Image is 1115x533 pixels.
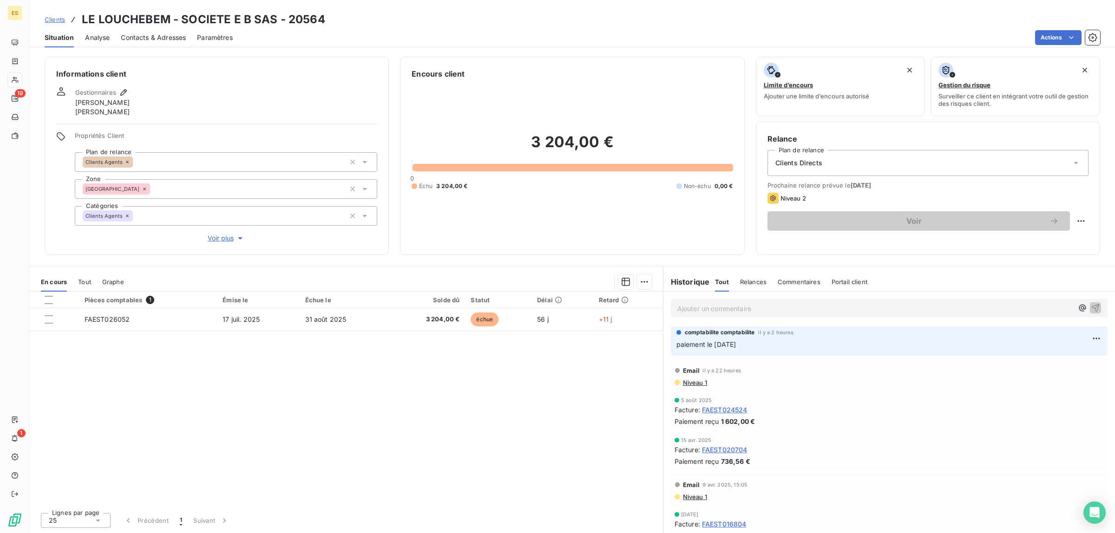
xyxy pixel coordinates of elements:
[85,186,140,192] span: [GEOGRAPHIC_DATA]
[702,445,748,455] span: FAEST020704
[133,158,140,166] input: Ajouter une valeur
[599,296,657,304] div: Retard
[682,379,707,386] span: Niveau 1
[938,81,990,89] span: Gestion du risque
[121,33,186,42] span: Contacts & Adresses
[663,276,710,287] h6: Historique
[15,89,26,97] span: 19
[537,315,549,323] span: 56 j
[702,519,747,529] span: FAEST016804
[75,89,116,96] span: Gestionnaires
[767,211,1070,231] button: Voir
[78,278,91,286] span: Tout
[767,182,1089,189] span: Prochaine relance prévue le
[75,132,377,145] span: Propriétés Client
[412,133,733,161] h2: 3 204,00 €
[599,315,612,323] span: +11 j
[721,416,755,426] span: 1 602,00 €
[685,328,755,337] span: comptabilite comptabilite
[702,405,748,415] span: FAEST024524
[683,481,700,488] span: Email
[682,493,707,500] span: Niveau 1
[49,516,57,525] span: 25
[45,15,65,24] a: Clients
[82,11,325,28] h3: LE LOUCHEBEM - SOCIETE E B SAS - 20564
[150,185,157,193] input: Ajouter une valeur
[45,16,65,23] span: Clients
[412,68,465,79] h6: Encours client
[702,368,741,373] span: il y a 22 heures
[410,175,414,182] span: 0
[721,456,750,466] span: 736,56 €
[702,482,748,487] span: 9 avr. 2025, 15:05
[56,68,377,79] h6: Informations client
[305,296,383,304] div: Échue le
[419,182,433,190] span: Échu
[146,296,154,304] span: 1
[715,278,729,286] span: Tout
[675,456,719,466] span: Paiement reçu
[133,212,140,220] input: Ajouter une valeur
[740,278,767,286] span: Relances
[681,512,699,517] span: [DATE]
[45,33,74,42] span: Situation
[7,6,22,20] div: ES
[676,340,736,348] span: paiement le [DATE]
[675,405,700,415] span: Facture :
[118,511,174,530] button: Précédent
[75,107,130,117] span: [PERSON_NAME]
[681,437,712,443] span: 15 avr. 2025
[851,182,872,189] span: [DATE]
[1083,501,1106,524] div: Open Intercom Messenger
[1035,30,1082,45] button: Actions
[675,445,700,455] span: Facture :
[778,278,820,286] span: Commentaires
[85,213,123,219] span: Clients Agents
[394,315,460,324] span: 3 204,00 €
[394,296,460,304] div: Solde dû
[85,33,110,42] span: Analyse
[756,57,925,116] button: Limite d’encoursAjouter une limite d’encours autorisé
[197,33,233,42] span: Paramètres
[223,315,260,323] span: 17 juil. 2025
[180,516,182,525] span: 1
[780,195,806,202] span: Niveau 2
[764,81,813,89] span: Limite d’encours
[537,296,588,304] div: Délai
[681,397,712,403] span: 5 août 2025
[683,367,700,374] span: Email
[938,92,1092,107] span: Surveiller ce client en intégrant votre outil de gestion des risques client.
[305,315,347,323] span: 31 août 2025
[7,513,22,527] img: Logo LeanPay
[174,511,188,530] button: 1
[767,133,1089,144] h6: Relance
[779,217,1049,225] span: Voir
[188,511,235,530] button: Suivant
[41,278,67,286] span: En cours
[764,92,869,100] span: Ajouter une limite d’encours autorisé
[684,182,711,190] span: Non-échu
[471,312,498,326] span: échue
[85,296,212,304] div: Pièces comptables
[715,182,733,190] span: 0,00 €
[675,416,719,426] span: Paiement reçu
[931,57,1100,116] button: Gestion du risqueSurveiller ce client en intégrant votre outil de gestion des risques client.
[102,278,124,286] span: Graphe
[75,233,377,243] button: Voir plus
[85,159,123,165] span: Clients Agents
[208,234,245,243] span: Voir plus
[471,296,526,304] div: Statut
[758,330,793,335] span: il y a 2 heures
[832,278,867,286] span: Portail client
[75,98,130,107] span: [PERSON_NAME]
[675,519,700,529] span: Facture :
[223,296,294,304] div: Émise le
[775,158,822,168] span: Clients Directs
[436,182,468,190] span: 3 204,00 €
[17,429,26,437] span: 1
[85,315,130,323] span: FAEST026052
